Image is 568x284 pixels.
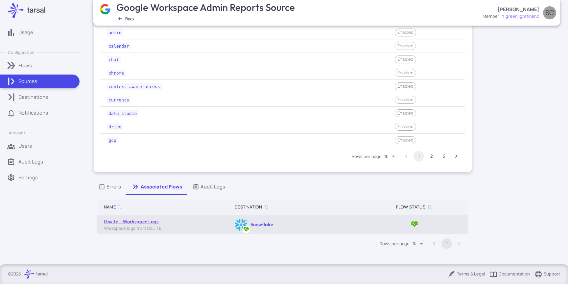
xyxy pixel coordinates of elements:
span: Enabled [395,137,416,143]
button: Go to next page [451,151,461,162]
span: greenlightfinanc [506,13,539,20]
a: chrome [107,70,126,76]
a: Snowflake [250,221,273,228]
a: Gsuite - Workspace Logs [104,218,158,225]
p: © 2025 [8,271,21,277]
a: data_studio [107,110,138,116]
div: Tabs List [93,179,472,195]
span: Enabled [395,97,416,103]
span: Enabled [395,56,416,63]
code: data_studio [107,110,138,117]
a: Documentation [489,270,530,278]
a: drive [107,123,123,130]
label: Rows per page [380,241,410,247]
span: Enabled [395,29,416,36]
span: SC [545,10,554,16]
span: in [501,13,504,20]
a: chat [107,56,121,62]
div: member [483,13,499,20]
span: Enabled [395,83,416,90]
div: Name [104,203,116,211]
a: Support [534,270,560,278]
div: Audit Logs [193,183,225,190]
a: calendar [107,43,131,49]
span: Sort by Flow Status ascending [425,204,433,210]
button: Go to page 2 [426,151,437,162]
a: Terms & Legal [448,270,485,278]
a: gcp [107,137,118,143]
p: Configuration [8,50,34,55]
span: Active [411,220,418,229]
code: context_aware_access [107,83,162,90]
span: Enabled [395,70,416,76]
img: Google Workspace Admin Reports [99,3,111,15]
button: Back [115,14,138,23]
span: Workspace logs from GSUITE [104,225,161,231]
button: page 1 [441,238,452,249]
span: Enabled [395,43,416,49]
div: Errors [99,183,121,190]
code: gcp [107,137,118,143]
button: page 1 [414,151,424,162]
span: Enabled [395,123,416,130]
h3: Google Workspace Admin Reports Source [116,2,296,13]
p: Destinations [18,94,48,101]
span: Active [243,226,249,233]
span: Sort by Destination ascending [262,204,270,210]
p: Sources [18,78,37,85]
p: Account [9,130,25,136]
nav: pagination navigation [400,151,462,162]
a: context_aware_access [107,83,162,89]
button: Go to page 3 [438,151,449,162]
span: Sort by Name ascending [116,204,124,210]
div: Rows per page [412,238,425,249]
span: Enabled [395,110,416,117]
p: Flows [18,62,32,69]
p: Usage [18,29,33,36]
a: currents [107,97,131,103]
div: Destination [235,203,262,211]
code: admin [107,29,123,36]
p: Settings [18,174,38,181]
p: Audit Logs [18,158,43,165]
button: [PERSON_NAME]memberingreenlightfinancSC [479,4,560,22]
p: [PERSON_NAME] [498,6,539,13]
p: Users [18,142,32,150]
p: Notifications [18,109,48,117]
code: chat [107,56,121,63]
label: Rows per page [352,153,382,160]
div: Associated Flows [131,183,182,190]
a: admin [107,29,123,35]
nav: pagination navigation [428,238,465,249]
img: Snowflake [235,218,248,231]
div: Rows per page [384,151,397,162]
div: Flow Status [396,203,425,211]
